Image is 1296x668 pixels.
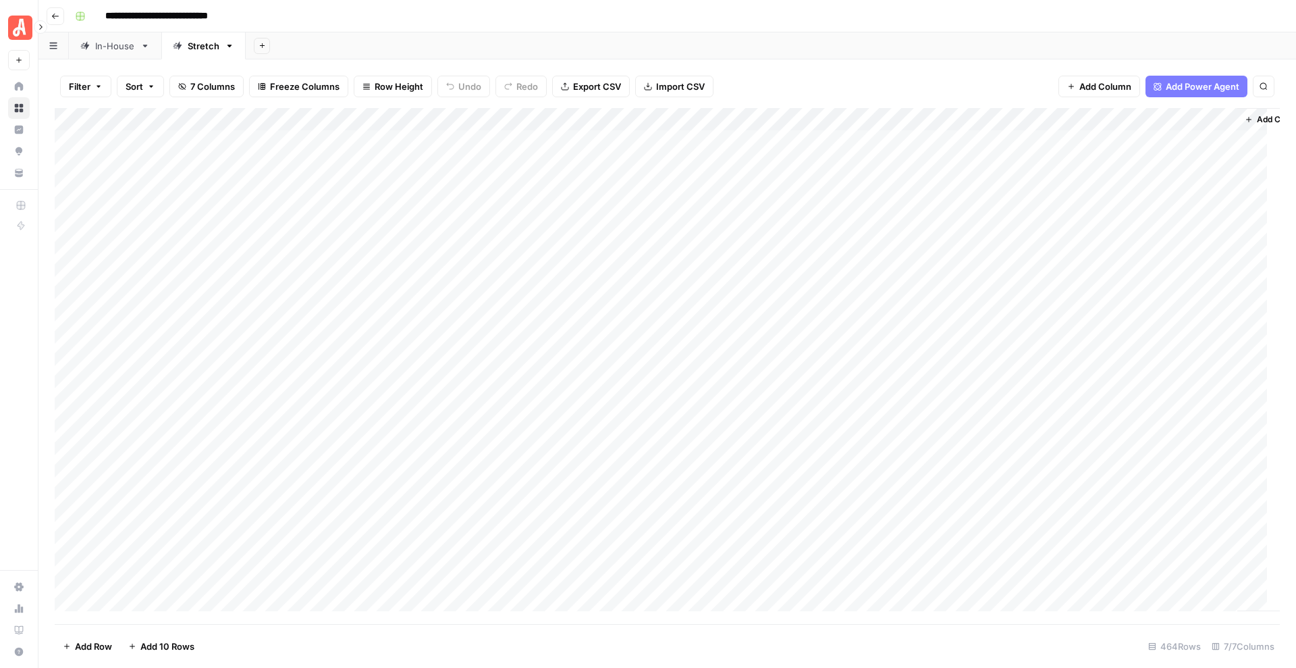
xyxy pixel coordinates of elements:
[656,80,705,93] span: Import CSV
[8,119,30,140] a: Insights
[69,80,90,93] span: Filter
[95,39,135,53] div: In-House
[635,76,713,97] button: Import CSV
[55,636,120,657] button: Add Row
[8,97,30,119] a: Browse
[120,636,202,657] button: Add 10 Rows
[169,76,244,97] button: 7 Columns
[190,80,235,93] span: 7 Columns
[8,16,32,40] img: Angi Logo
[8,619,30,641] a: Learning Hub
[8,11,30,45] button: Workspace: Angi
[161,32,246,59] a: Stretch
[458,80,481,93] span: Undo
[495,76,547,97] button: Redo
[75,640,112,653] span: Add Row
[1143,636,1206,657] div: 464 Rows
[1145,76,1247,97] button: Add Power Agent
[8,140,30,162] a: Opportunities
[8,76,30,97] a: Home
[117,76,164,97] button: Sort
[8,162,30,184] a: Your Data
[516,80,538,93] span: Redo
[8,598,30,619] a: Usage
[573,80,621,93] span: Export CSV
[126,80,143,93] span: Sort
[354,76,432,97] button: Row Height
[552,76,630,97] button: Export CSV
[8,576,30,598] a: Settings
[60,76,111,97] button: Filter
[249,76,348,97] button: Freeze Columns
[8,641,30,663] button: Help + Support
[270,80,340,93] span: Freeze Columns
[1079,80,1131,93] span: Add Column
[1166,80,1239,93] span: Add Power Agent
[1206,636,1280,657] div: 7/7 Columns
[375,80,423,93] span: Row Height
[1058,76,1140,97] button: Add Column
[140,640,194,653] span: Add 10 Rows
[437,76,490,97] button: Undo
[188,39,219,53] div: Stretch
[69,32,161,59] a: In-House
